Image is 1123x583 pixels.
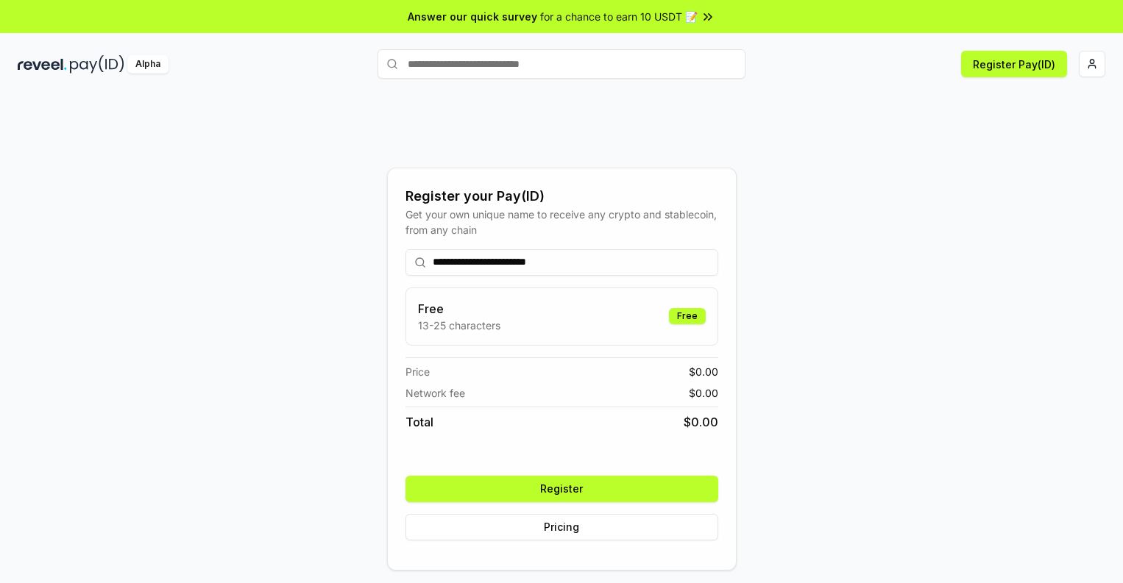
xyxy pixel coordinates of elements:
[540,9,698,24] span: for a chance to earn 10 USDT 📝
[405,186,718,207] div: Register your Pay(ID)
[669,308,706,324] div: Free
[18,55,67,74] img: reveel_dark
[684,413,718,431] span: $ 0.00
[405,364,430,379] span: Price
[405,207,718,237] div: Get your own unique name to receive any crypto and stablecoin, from any chain
[405,476,718,502] button: Register
[418,300,500,318] h3: Free
[689,364,718,379] span: $ 0.00
[127,55,169,74] div: Alpha
[418,318,500,333] p: 13-25 characters
[689,385,718,401] span: $ 0.00
[405,385,465,401] span: Network fee
[408,9,537,24] span: Answer our quick survey
[70,55,124,74] img: pay_id
[405,413,433,431] span: Total
[405,514,718,540] button: Pricing
[961,51,1067,77] button: Register Pay(ID)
